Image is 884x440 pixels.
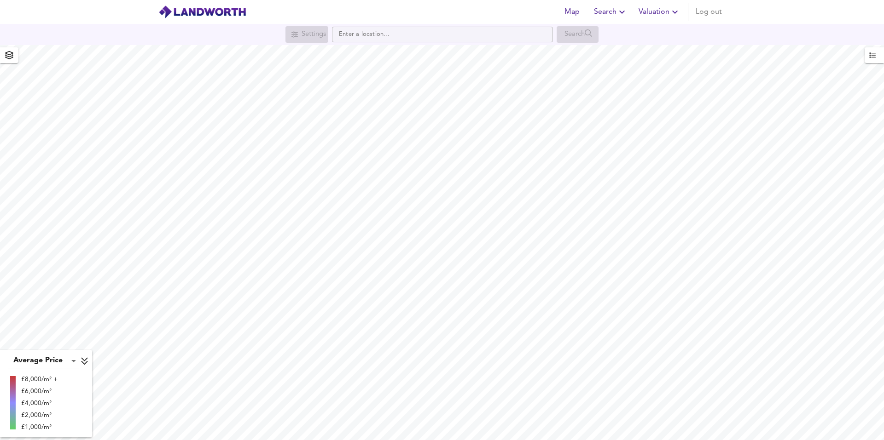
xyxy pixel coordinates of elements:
[561,6,583,18] span: Map
[21,399,58,408] div: £4,000/m²
[285,26,328,43] div: Search for a location first or explore the map
[8,354,79,368] div: Average Price
[158,5,246,19] img: logo
[557,26,599,43] div: Search for a location first or explore the map
[21,387,58,396] div: £6,000/m²
[594,6,628,18] span: Search
[590,3,631,21] button: Search
[332,27,553,42] input: Enter a location...
[635,3,684,21] button: Valuation
[557,3,587,21] button: Map
[21,423,58,432] div: £1,000/m²
[21,411,58,420] div: £2,000/m²
[696,6,722,18] span: Log out
[692,3,726,21] button: Log out
[21,375,58,384] div: £8,000/m² +
[639,6,680,18] span: Valuation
